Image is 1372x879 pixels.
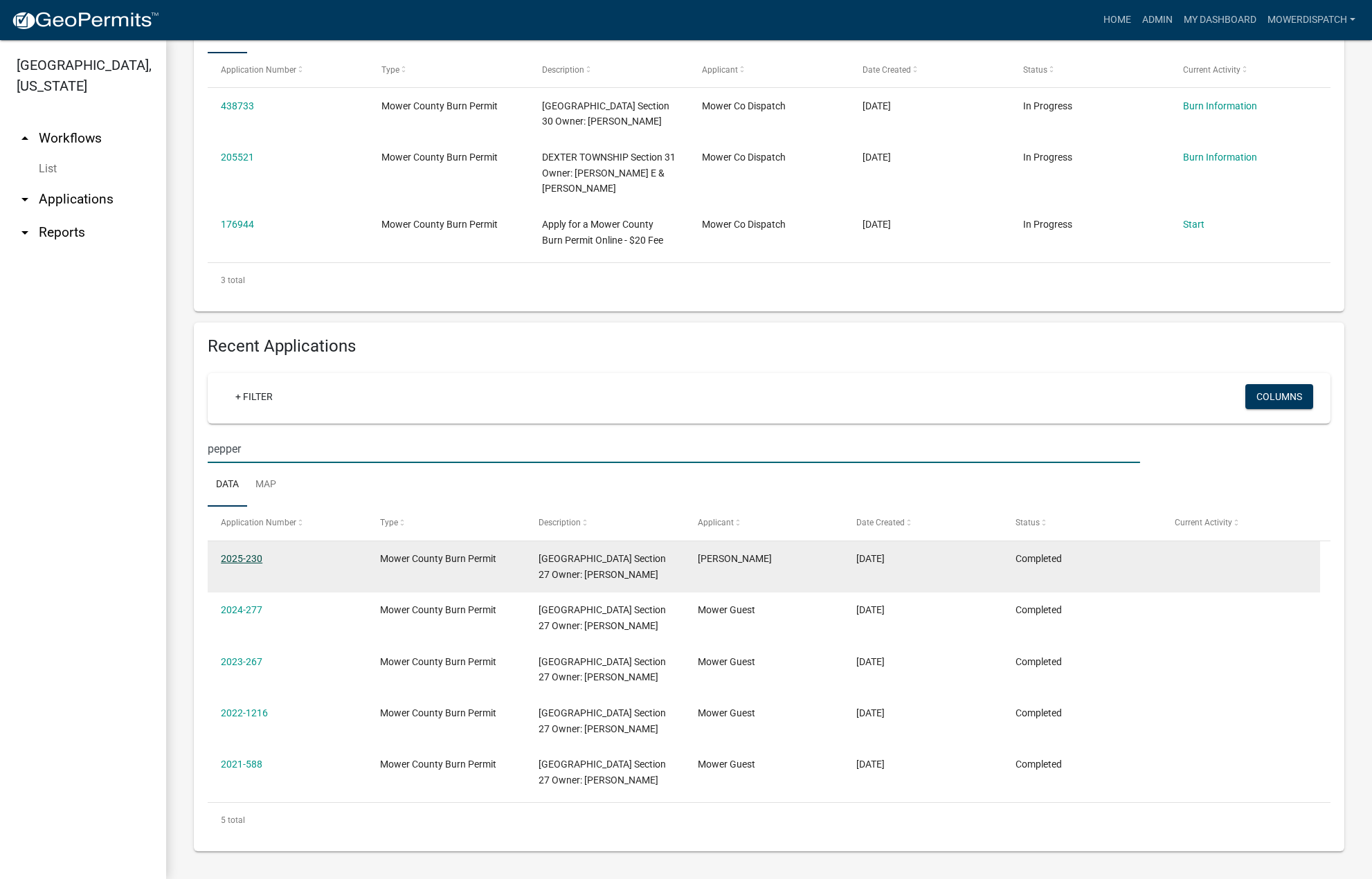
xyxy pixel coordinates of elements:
[1183,65,1240,75] span: Current Activity
[702,65,738,75] span: Applicant
[539,759,666,786] span: RED ROCK TOWNSHIP Section 27 Owner: PEPPER KATHY L
[380,707,496,718] span: Mower County Burn Permit
[224,384,284,409] a: + Filter
[208,53,368,87] datatable-header-cell: Application Number
[1183,152,1257,163] a: Burn Information
[208,263,1330,298] div: 3 total
[1023,152,1072,163] span: In Progress
[221,65,296,75] span: Application Number
[539,518,581,527] span: Description
[1137,7,1178,33] a: Admin
[380,553,496,564] span: Mower County Burn Permit
[1016,518,1040,527] span: Status
[689,53,849,87] datatable-header-cell: Applicant
[1262,7,1361,33] a: MowerDispatch
[208,336,1330,356] h4: Recent Applications
[381,65,399,75] span: Type
[247,463,285,507] a: Map
[1002,507,1162,540] datatable-header-cell: Status
[1183,219,1204,230] a: Start
[1170,53,1330,87] datatable-header-cell: Current Activity
[856,553,885,564] span: 02/25/2025
[1016,759,1062,770] span: Completed
[843,507,1002,540] datatable-header-cell: Date Created
[856,604,885,615] span: 03/11/2024
[863,65,911,75] span: Date Created
[208,507,367,540] datatable-header-cell: Application Number
[208,463,247,507] a: Data
[208,803,1330,837] div: 5 total
[221,759,262,770] a: 2021-588
[698,553,772,564] span: APRIL GRABAU
[17,130,33,147] i: arrow_drop_up
[208,435,1140,463] input: Search for applications
[221,152,254,163] a: 205521
[380,759,496,770] span: Mower County Burn Permit
[1016,707,1062,718] span: Completed
[1016,553,1062,564] span: Completed
[702,219,786,230] span: Mower Co Dispatch
[221,604,262,615] a: 2024-277
[221,656,262,667] a: 2023-267
[1175,518,1232,527] span: Current Activity
[367,507,526,540] datatable-header-cell: Type
[1016,656,1062,667] span: Completed
[1023,100,1072,111] span: In Progress
[542,152,676,194] span: DEXTER TOWNSHIP Section 31 Owner: MERTEN PATRICK E & SHERI M
[539,604,666,631] span: RED ROCK TOWNSHIP Section 27 Owner: PEPPER KATHY L
[539,656,666,683] span: RED ROCK TOWNSHIP Section 27 Owner: PEPPER KATHY L
[702,152,786,163] span: Mower Co Dispatch
[1098,7,1137,33] a: Home
[525,507,685,540] datatable-header-cell: Description
[1183,100,1257,111] a: Burn Information
[221,518,296,527] span: Application Number
[863,100,891,111] span: 06/20/2025
[539,707,666,734] span: RED ROCK TOWNSHIP Section 27 Owner: PEPPER KATHY L
[698,604,755,615] span: Mower Guest
[685,507,844,540] datatable-header-cell: Applicant
[1023,65,1047,75] span: Status
[380,604,496,615] span: Mower County Burn Permit
[856,656,885,667] span: 04/10/2023
[381,100,498,111] span: Mower County Burn Permit
[698,707,755,718] span: Mower Guest
[698,759,755,770] span: Mower Guest
[863,152,891,163] span: 12/27/2023
[17,191,33,208] i: arrow_drop_down
[17,224,33,241] i: arrow_drop_down
[856,518,905,527] span: Date Created
[856,759,885,770] span: 06/15/2021
[698,656,755,667] span: Mower Guest
[221,100,254,111] a: 438733
[1010,53,1171,87] datatable-header-cell: Status
[1245,384,1313,409] button: Columns
[381,219,498,230] span: Mower County Burn Permit
[1016,604,1062,615] span: Completed
[368,53,529,87] datatable-header-cell: Type
[542,100,669,127] span: PLEASANT VALLEY TOWNSHIP Section 30 Owner: LECY BENNIE J
[381,152,498,163] span: Mower County Burn Permit
[539,553,666,580] span: RED ROCK TOWNSHIP Section 27 Owner: PEPPER KATHY L
[528,53,689,87] datatable-header-cell: Description
[698,518,734,527] span: Applicant
[380,518,398,527] span: Type
[863,219,891,230] span: 09/30/2023
[1023,219,1072,230] span: In Progress
[1178,7,1262,33] a: My Dashboard
[856,707,885,718] span: 05/06/2022
[221,219,254,230] a: 176944
[221,553,262,564] a: 2025-230
[542,65,584,75] span: Description
[221,707,268,718] a: 2022-1216
[1161,507,1320,540] datatable-header-cell: Current Activity
[849,53,1010,87] datatable-header-cell: Date Created
[380,656,496,667] span: Mower County Burn Permit
[542,219,663,246] span: Apply for a Mower County Burn Permit Online - $20 Fee
[702,100,786,111] span: Mower Co Dispatch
